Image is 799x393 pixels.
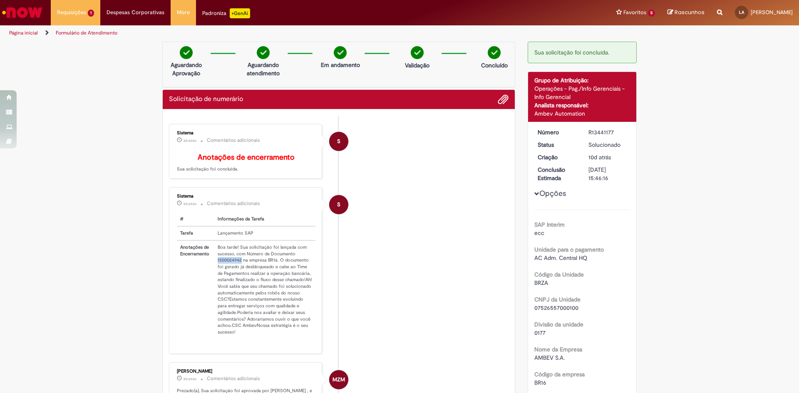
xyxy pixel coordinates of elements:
[177,153,315,173] p: Sua solicitação foi concluída.
[180,46,193,59] img: check-circle-green.png
[623,8,646,17] span: Favoritos
[207,375,260,382] small: Comentários adicionais
[588,141,627,149] div: Solucionado
[257,46,270,59] img: check-circle-green.png
[675,8,705,16] span: Rascunhos
[588,153,611,161] time: 22/08/2025 17:49:04
[534,346,582,353] b: Nome da Empresa
[329,132,348,151] div: System
[488,46,501,59] img: check-circle-green.png
[202,8,250,18] div: Padroniza
[9,30,38,36] a: Página inicial
[588,166,627,182] div: [DATE] 15:46:16
[169,96,243,103] h2: Solicitação de numerário Histórico de tíquete
[534,221,565,228] b: SAP Interim
[534,321,583,328] b: Divisão da unidade
[214,240,315,339] td: Boa tarde! Sua solicitação foi lançada com sucesso, com Número de Documento 1500024942 na empresa...
[177,226,214,240] th: Tarefa
[337,195,340,215] span: S
[534,304,578,311] span: 07526557000100
[534,371,585,378] b: Código da empresa
[337,131,340,151] span: S
[531,141,583,149] dt: Status
[214,226,315,240] td: Lançamento SAP
[6,25,526,41] ul: Trilhas de página
[107,8,164,17] span: Despesas Corporativas
[207,137,260,144] small: Comentários adicionais
[334,46,347,59] img: check-circle-green.png
[531,153,583,161] dt: Criação
[531,166,583,182] dt: Conclusão Estimada
[183,201,196,206] span: 3d atrás
[531,128,583,136] dt: Número
[183,201,196,206] time: 29/08/2025 14:03:41
[751,9,793,16] span: [PERSON_NAME]
[534,271,584,278] b: Código da Unidade
[333,370,345,390] span: MZM
[57,8,86,17] span: Requisições
[588,153,611,161] span: 10d atrás
[183,376,196,381] time: 29/08/2025 11:41:23
[534,246,604,253] b: Unidade para o pagamento
[405,61,429,69] p: Validação
[534,296,581,303] b: CNPJ da Unidade
[534,254,587,262] span: AC Adm. Central HQ
[183,376,196,381] span: 3d atrás
[534,109,630,118] div: Ambev Automation
[183,138,196,143] span: 3d atrás
[88,10,94,17] span: 1
[177,8,190,17] span: More
[534,84,630,101] div: Operações - Pag./Info Gerenciais - Info Gerencial
[243,61,283,77] p: Aguardando atendimento
[183,138,196,143] time: 29/08/2025 14:03:43
[534,354,565,361] span: AMBEV S.A.
[177,240,214,339] th: Anotações de Encerramento
[329,195,348,214] div: System
[177,369,315,374] div: [PERSON_NAME]
[534,279,548,287] span: BRZA
[177,131,315,136] div: Sistema
[207,200,260,207] small: Comentários adicionais
[528,42,637,63] div: Sua solicitação foi concluída.
[321,61,360,69] p: Em andamento
[198,153,295,162] b: Anotações de encerramento
[667,9,705,17] a: Rascunhos
[230,8,250,18] p: +GenAi
[588,128,627,136] div: R13441177
[56,30,117,36] a: Formulário de Atendimento
[1,4,44,21] img: ServiceNow
[534,329,546,336] span: 0177
[534,379,546,386] span: BR16
[411,46,424,59] img: check-circle-green.png
[534,229,544,237] span: ecc
[739,10,744,15] span: LA
[177,194,315,199] div: Sistema
[481,61,508,69] p: Concluído
[498,94,509,105] button: Adicionar anexos
[648,10,655,17] span: 5
[166,61,206,77] p: Aguardando Aprovação
[329,370,348,389] div: Marcelo Zaninari Mazzon
[214,213,315,226] th: Informações da Tarefa
[177,213,214,226] th: #
[534,101,630,109] div: Analista responsável:
[588,153,627,161] div: 22/08/2025 17:49:04
[534,76,630,84] div: Grupo de Atribuição:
